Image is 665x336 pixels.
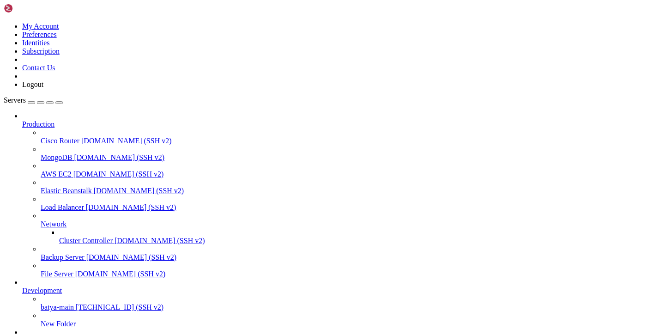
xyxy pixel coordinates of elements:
[94,187,184,195] span: [DOMAIN_NAME] (SSH v2)
[41,203,84,211] span: Load Balancer
[115,237,205,244] span: [DOMAIN_NAME] (SSH v2)
[41,245,661,262] li: Backup Server [DOMAIN_NAME] (SSH v2)
[4,96,63,104] a: Servers
[4,96,26,104] span: Servers
[22,31,57,38] a: Preferences
[41,253,661,262] a: Backup Server [DOMAIN_NAME] (SSH v2)
[73,170,164,178] span: [DOMAIN_NAME] (SSH v2)
[41,187,92,195] span: Elastic Beanstalk
[22,120,661,128] a: Production
[41,195,661,212] li: Load Balancer [DOMAIN_NAME] (SSH v2)
[76,303,163,311] span: [TECHNICAL_ID] (SSH v2)
[22,120,54,128] span: Production
[41,303,74,311] span: batya-main
[59,228,661,245] li: Cluster Controller [DOMAIN_NAME] (SSH v2)
[41,170,72,178] span: AWS EC2
[22,64,55,72] a: Contact Us
[81,137,172,145] span: [DOMAIN_NAME] (SSH v2)
[41,220,661,228] a: Network
[41,187,661,195] a: Elastic Beanstalk [DOMAIN_NAME] (SSH v2)
[41,178,661,195] li: Elastic Beanstalk [DOMAIN_NAME] (SSH v2)
[41,203,661,212] a: Load Balancer [DOMAIN_NAME] (SSH v2)
[59,237,113,244] span: Cluster Controller
[41,212,661,245] li: Network
[86,253,177,261] span: [DOMAIN_NAME] (SSH v2)
[41,220,66,228] span: Network
[41,270,661,278] a: File Server [DOMAIN_NAME] (SSH v2)
[41,170,661,178] a: AWS EC2 [DOMAIN_NAME] (SSH v2)
[22,80,43,88] a: Logout
[22,112,661,278] li: Production
[41,153,72,161] span: MongoDB
[22,22,59,30] a: My Account
[41,145,661,162] li: MongoDB [DOMAIN_NAME] (SSH v2)
[41,262,661,278] li: File Server [DOMAIN_NAME] (SSH v2)
[41,320,661,328] a: New Folder
[41,137,79,145] span: Cisco Router
[22,287,62,294] span: Development
[41,253,85,261] span: Backup Server
[74,153,164,161] span: [DOMAIN_NAME] (SSH v2)
[22,39,50,47] a: Identities
[59,237,661,245] a: Cluster Controller [DOMAIN_NAME] (SSH v2)
[41,153,661,162] a: MongoDB [DOMAIN_NAME] (SSH v2)
[41,312,661,328] li: New Folder
[22,287,661,295] a: Development
[22,47,60,55] a: Subscription
[41,137,661,145] a: Cisco Router [DOMAIN_NAME] (SSH v2)
[41,162,661,178] li: AWS EC2 [DOMAIN_NAME] (SSH v2)
[4,4,57,13] img: Shellngn
[22,278,661,328] li: Development
[41,320,76,328] span: New Folder
[86,203,176,211] span: [DOMAIN_NAME] (SSH v2)
[41,128,661,145] li: Cisco Router [DOMAIN_NAME] (SSH v2)
[75,270,166,278] span: [DOMAIN_NAME] (SSH v2)
[41,270,73,278] span: File Server
[41,303,661,312] a: batya-main [TECHNICAL_ID] (SSH v2)
[41,295,661,312] li: batya-main [TECHNICAL_ID] (SSH v2)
